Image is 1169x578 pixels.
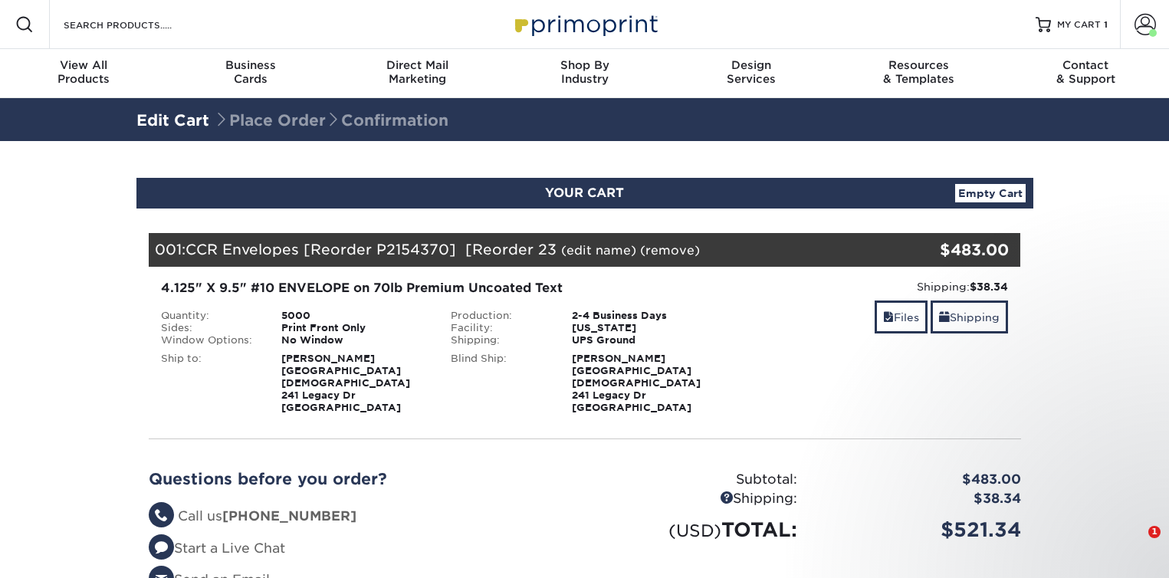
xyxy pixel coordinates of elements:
[149,470,573,488] h2: Questions before you order?
[875,300,928,333] a: Files
[222,508,356,524] strong: [PHONE_NUMBER]
[167,49,334,98] a: BusinessCards
[136,111,209,130] a: Edit Cart
[1057,18,1101,31] span: MY CART
[809,489,1033,509] div: $38.34
[149,322,271,334] div: Sides:
[1117,526,1154,563] iframe: Intercom live chat
[835,49,1002,98] a: Resources& Templates
[149,507,573,527] li: Call us
[270,322,439,334] div: Print Front Only
[334,49,501,98] a: Direct MailMarketing
[835,58,1002,86] div: & Templates
[668,49,835,98] a: DesignServices
[149,540,285,556] a: Start a Live Chat
[161,279,718,297] div: 4.125" X 9.5" #10 ENVELOPE on 70lb Premium Uncoated Text
[281,353,410,413] strong: [PERSON_NAME] [GEOGRAPHIC_DATA][DEMOGRAPHIC_DATA] 241 Legacy Dr [GEOGRAPHIC_DATA]
[875,238,1010,261] div: $483.00
[560,322,730,334] div: [US_STATE]
[668,58,835,86] div: Services
[585,515,809,544] div: TOTAL:
[561,243,636,258] a: (edit name)
[62,15,212,34] input: SEARCH PRODUCTS.....
[186,241,557,258] span: CCR Envelopes [Reorder P2154370] [Reorder 23
[167,58,334,72] span: Business
[668,58,835,72] span: Design
[640,243,700,258] a: (remove)
[149,310,271,322] div: Quantity:
[501,49,668,98] a: Shop ByIndustry
[214,111,448,130] span: Place Order Confirmation
[334,58,501,86] div: Marketing
[809,515,1033,544] div: $521.34
[1104,19,1108,30] span: 1
[835,58,1002,72] span: Resources
[270,334,439,346] div: No Window
[668,521,721,540] small: (USD)
[334,58,501,72] span: Direct Mail
[501,58,668,86] div: Industry
[149,334,271,346] div: Window Options:
[149,233,875,267] div: 001:
[508,8,662,41] img: Primoprint
[585,489,809,509] div: Shipping:
[585,470,809,490] div: Subtotal:
[572,353,701,413] strong: [PERSON_NAME] [GEOGRAPHIC_DATA][DEMOGRAPHIC_DATA] 241 Legacy Dr [GEOGRAPHIC_DATA]
[1002,58,1169,72] span: Contact
[931,300,1008,333] a: Shipping
[809,470,1033,490] div: $483.00
[149,353,271,414] div: Ship to:
[741,279,1009,294] div: Shipping:
[1148,526,1161,538] span: 1
[167,58,334,86] div: Cards
[439,322,560,334] div: Facility:
[270,310,439,322] div: 5000
[883,311,894,323] span: files
[439,310,560,322] div: Production:
[560,310,730,322] div: 2-4 Business Days
[501,58,668,72] span: Shop By
[955,184,1026,202] a: Empty Cart
[439,334,560,346] div: Shipping:
[939,311,950,323] span: shipping
[545,186,624,200] span: YOUR CART
[560,334,730,346] div: UPS Ground
[439,353,560,414] div: Blind Ship:
[970,281,1008,293] strong: $38.34
[1002,49,1169,98] a: Contact& Support
[1002,58,1169,86] div: & Support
